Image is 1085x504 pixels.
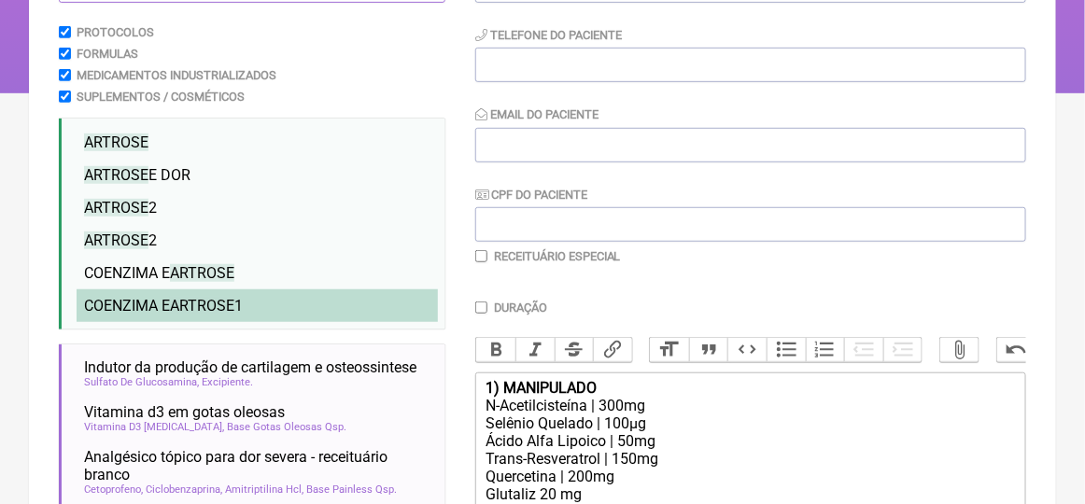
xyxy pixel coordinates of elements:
[844,338,883,362] button: Decrease Level
[306,483,397,496] span: Base Painless Qsp
[486,450,1016,468] div: Trans-Resveratrol | 150mg
[806,338,845,362] button: Numbers
[476,338,515,362] button: Bold
[84,297,243,315] span: COENZIMA E 1
[84,199,148,217] span: ARTROSE
[767,338,806,362] button: Bullets
[475,28,622,42] label: Telefone do Paciente
[515,338,555,362] button: Italic
[77,68,276,82] label: Medicamentos Industrializados
[77,47,138,61] label: Formulas
[84,483,143,496] span: Cetoprofeno
[593,338,632,362] button: Link
[494,249,621,263] label: Receituário Especial
[486,414,1016,432] div: Selênio Quelado | 100µg
[84,166,148,184] span: ARTROSE
[940,338,979,362] button: Attach Files
[77,90,245,104] label: Suplementos / Cosméticos
[494,301,547,315] label: Duração
[84,199,157,217] span: 2
[84,166,190,184] span: E DOR
[84,376,199,388] span: Sulfato De Glucosamina
[486,379,597,397] strong: 1) MANIPULADO
[475,188,587,202] label: CPF do Paciente
[84,231,157,249] span: 2
[84,448,430,483] span: Analgésico tópico para dor severa - receituário branco
[77,25,154,39] label: Protocolos
[486,468,1016,503] div: Quercetina | 200mg Glutaliz 20 mg
[727,338,767,362] button: Code
[883,338,923,362] button: Increase Level
[202,376,253,388] span: Excipiente
[84,403,285,421] span: Vitamina d3 em gotas oleosas
[225,483,303,496] span: Amitriptilina Hcl
[486,432,1016,450] div: Ácido Alfa Lipoico | 50mg
[84,421,224,433] span: Vitamina D3 [MEDICAL_DATA]
[486,397,1016,414] div: N-Acetilcisteína | 300mg
[689,338,728,362] button: Quote
[227,421,346,433] span: Base Gotas Oleosas Qsp
[146,483,222,496] span: Ciclobenzaprina
[555,338,594,362] button: Strikethrough
[84,264,234,282] span: COENZIMA E
[170,264,234,282] span: ARTROSE
[650,338,689,362] button: Heading
[475,107,599,121] label: Email do Paciente
[84,133,148,151] span: ARTROSE
[997,338,1036,362] button: Undo
[84,358,416,376] span: Indutor da produção de cartilagem e osteossintese
[84,231,148,249] span: ARTROSE
[170,297,234,315] span: ARTROSE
